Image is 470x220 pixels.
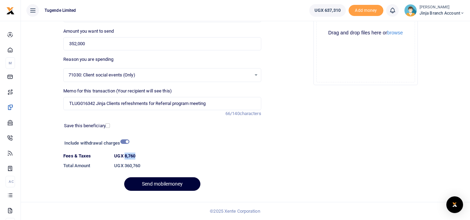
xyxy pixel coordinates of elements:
h6: Include withdrawal charges [64,140,126,146]
span: Tugende Limited [42,7,79,14]
div: Drag and drop files here or [317,30,415,36]
span: 66/140 [225,111,240,116]
label: Memo for this transaction (Your recipient will see this) [63,88,172,95]
label: Reason you are spending [63,56,113,63]
a: profile-user [PERSON_NAME] Jinja branch account [404,4,464,17]
span: Add money [349,5,383,16]
li: Ac [6,176,15,187]
label: Save this beneficiary [64,122,106,129]
div: Open Intercom Messenger [446,196,463,213]
li: M [6,57,15,69]
small: [PERSON_NAME] [420,5,464,10]
dt: Fees & Taxes [61,153,111,160]
span: UGX 637,310 [314,7,341,14]
span: 71030: Client social events (Only) [69,72,251,79]
button: browse [387,30,403,35]
h6: Total Amount [63,163,109,169]
h6: UGX 360,760 [114,163,261,169]
label: UGX 8,760 [114,153,135,160]
span: characters [240,111,261,116]
a: UGX 637,310 [309,4,346,17]
button: Send mobilemoney [124,177,200,191]
img: profile-user [404,4,417,17]
input: UGX [63,37,261,50]
img: logo-small [6,7,15,15]
li: Wallet ballance [306,4,349,17]
input: Enter extra information [63,97,261,110]
label: Amount you want to send [63,28,114,35]
li: Toup your wallet [349,5,383,16]
span: Jinja branch account [420,10,464,16]
a: logo-small logo-large logo-large [6,8,15,13]
a: Add money [349,7,383,13]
